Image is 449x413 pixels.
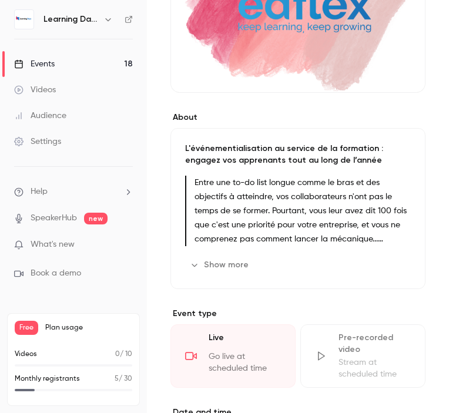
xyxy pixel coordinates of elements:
div: Go live at scheduled time [209,351,281,380]
div: Pre-recorded video [339,332,411,355]
label: About [170,112,425,123]
p: Monthly registrants [15,374,80,384]
li: help-dropdown-opener [14,186,133,198]
button: Show more [185,256,256,274]
span: Help [31,186,48,198]
div: Videos [14,84,56,96]
span: Plan usage [45,323,132,333]
div: Stream at scheduled time [339,357,411,380]
a: SpeakerHub [31,212,77,224]
span: Book a demo [31,267,81,280]
h6: Learning Days [43,14,99,25]
div: LiveGo live at scheduled time [170,324,296,388]
div: Audience [14,110,66,122]
div: Pre-recorded videoStream at scheduled time [300,324,425,388]
p: / 10 [115,349,132,360]
p: Videos [15,349,37,360]
div: Settings [14,136,61,147]
iframe: Noticeable Trigger [119,240,133,250]
div: Events [14,58,55,70]
img: Learning Days [15,10,33,29]
p: Entre une to-do list longue comme le bras et des objectifs à atteindre, vos collaborateurs n'ont ... [195,176,411,246]
span: What's new [31,239,75,251]
span: Free [15,321,38,335]
p: L'événementialisation au service de la formation : engagez vos apprenants tout au long de l’année [185,143,411,166]
span: 5 [115,375,119,382]
p: Event type [170,308,425,320]
span: 0 [115,351,120,358]
div: Live [209,332,281,350]
span: new [84,213,108,224]
p: / 30 [115,374,132,384]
